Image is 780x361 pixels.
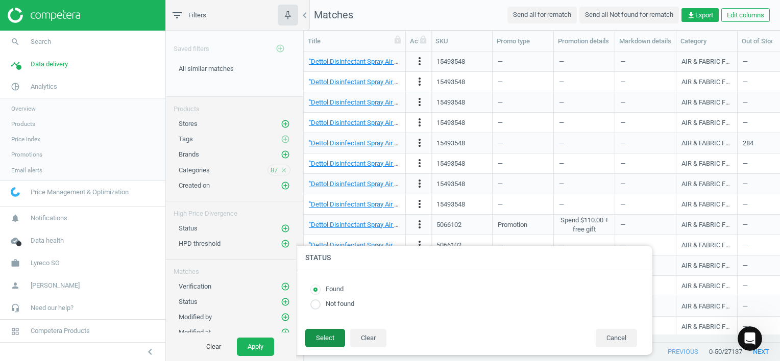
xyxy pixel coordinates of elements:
i: work [6,253,25,273]
button: add_circle_outline [280,327,290,338]
button: add_circle_outline [270,38,290,59]
span: Stores [179,120,198,127]
i: person [6,276,25,295]
button: chevron_left [137,345,163,358]
span: Brands [179,150,199,158]
span: Modified at [179,328,211,336]
button: add_circle_outline [280,239,290,249]
span: Tags [179,135,193,143]
span: Analytics [31,82,57,91]
button: add_circle_outline [280,119,290,129]
span: Created on [179,182,210,189]
h4: Status [295,246,652,270]
i: add_circle_outline [276,44,285,53]
span: Competera Products [31,326,90,336]
span: Data health [31,236,64,245]
span: HPD threshold [179,240,221,247]
button: add_circle_outline [280,297,290,307]
i: add_circle_outline [281,119,290,128]
button: Apply [237,338,274,356]
i: add_circle_outline [281,239,290,248]
iframe: Intercom live chat [738,326,762,351]
i: headset_mic [6,298,25,318]
span: Notifications [31,214,67,223]
span: Status [179,224,198,232]
span: Status [179,298,198,305]
i: close [280,167,287,174]
span: Email alerts [11,166,42,174]
div: Saved filters [166,31,303,59]
i: notifications [6,209,25,228]
img: ajHJNr6hYgQAAAAASUVORK5CYII= [8,8,80,23]
i: add_circle_outline [281,313,290,322]
i: add_circle_outline [281,181,290,190]
div: High Price Divergence [166,201,303,218]
span: 87 [271,166,278,175]
button: add_circle_outline [280,312,290,322]
i: add_circle_outline [281,135,290,144]
i: filter_list [171,9,183,21]
button: add_circle_outline [280,281,290,292]
i: chevron_left [144,346,156,358]
span: Promotions [11,150,42,159]
span: Products [11,120,35,128]
i: add_circle_outline [281,297,290,306]
button: add_circle_outline [280,149,290,160]
i: timeline [6,55,25,74]
i: search [6,32,25,51]
span: [PERSON_NAME] [31,281,80,290]
i: cloud_done [6,231,25,250]
i: pie_chart_outlined [6,77,25,96]
span: Price Management & Optimization [31,188,129,197]
span: Lyreco SG [31,259,60,268]
span: Data delivery [31,60,68,69]
span: Verification [179,282,211,290]
span: All similar matches [179,65,234,72]
button: Clear [196,338,232,356]
span: Categories [179,166,210,174]
i: add_circle_outline [281,224,290,233]
span: Need our help? [31,303,74,313]
span: Modified by [179,313,212,321]
span: Price index [11,135,40,143]
div: Products [166,97,303,114]
span: Overview [11,105,36,113]
span: Search [31,37,51,46]
div: Matches [166,260,303,276]
span: Filters [188,11,206,20]
button: add_circle_outline [280,134,290,144]
i: add_circle_outline [281,282,290,291]
button: add_circle_outline [280,223,290,234]
img: wGWNvw8QSZomAAAAABJRU5ErkJggg== [11,187,20,197]
i: add_circle_outline [281,150,290,159]
i: add_circle_outline [281,328,290,337]
button: add_circle_outline [280,181,290,191]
